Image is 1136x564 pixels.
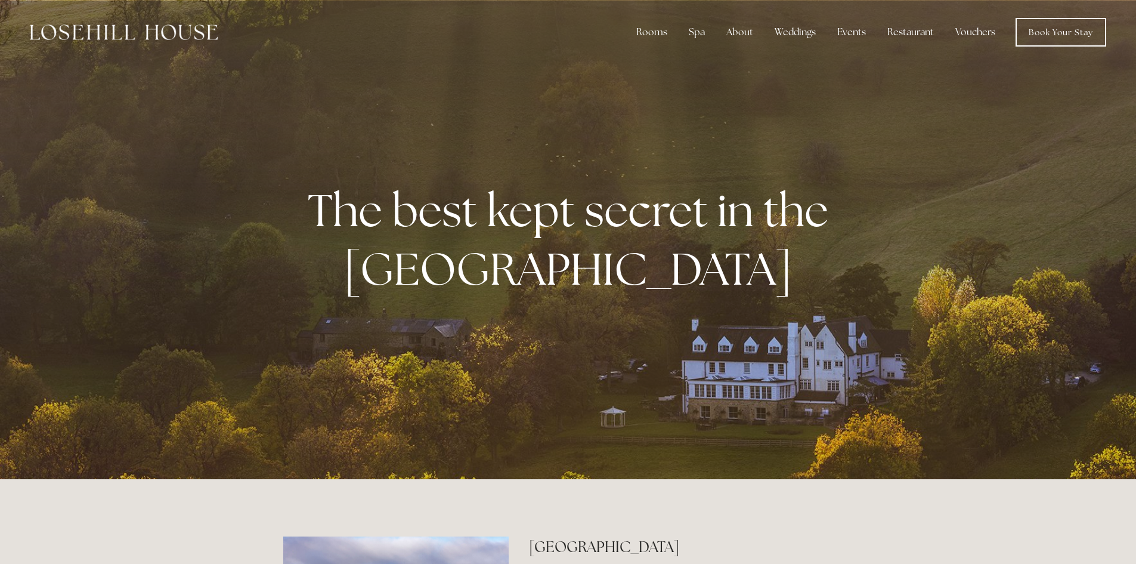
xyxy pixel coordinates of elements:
[308,181,838,298] strong: The best kept secret in the [GEOGRAPHIC_DATA]
[627,20,677,44] div: Rooms
[30,24,218,40] img: Losehill House
[878,20,943,44] div: Restaurant
[717,20,763,44] div: About
[1016,18,1106,47] a: Book Your Stay
[679,20,714,44] div: Spa
[946,20,1005,44] a: Vouchers
[765,20,825,44] div: Weddings
[529,537,853,557] h2: [GEOGRAPHIC_DATA]
[828,20,875,44] div: Events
